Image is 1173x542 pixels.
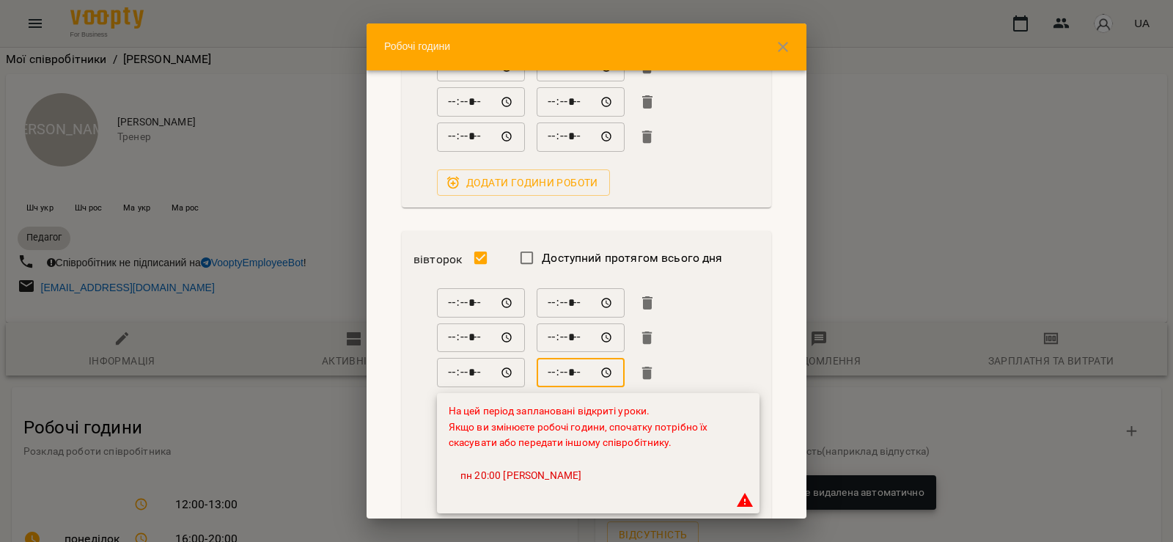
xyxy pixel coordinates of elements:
span: Додати години роботи [449,174,598,191]
button: Видалити [636,126,658,148]
div: До [537,122,625,152]
button: Додати години роботи [437,169,610,196]
button: Видалити [636,327,658,349]
div: Від [437,323,525,353]
div: Від [437,358,525,387]
div: До [537,358,625,387]
div: До [537,323,625,353]
div: До [537,87,625,117]
button: Видалити [636,292,658,314]
a: пн 20:00 [PERSON_NAME] [460,469,581,483]
span: Доступний протягом всього дня [542,249,722,267]
span: На цей період заплановані відкриті уроки. Якщо ви змінюєте робочі години, спочатку потрібно їх ск... [449,405,707,448]
button: Видалити [636,91,658,113]
div: Робочі години [367,23,806,70]
h6: вівторок [413,249,462,270]
div: До [537,288,625,318]
button: Видалити [636,362,658,384]
div: Від [437,288,525,318]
